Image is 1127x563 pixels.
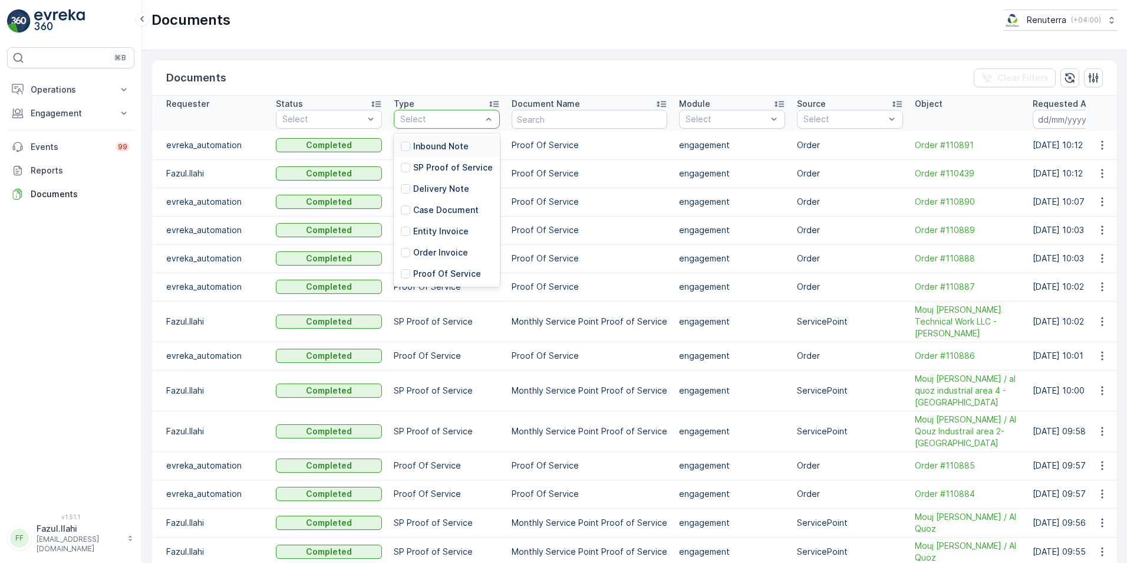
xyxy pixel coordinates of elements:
p: ServicePoint [797,517,903,529]
p: Completed [306,253,352,264]
a: Order #110887 [915,281,1021,293]
p: engagement [679,425,785,437]
div: FF [10,529,29,548]
p: Documents [151,11,230,30]
button: Completed [276,424,382,438]
p: Completed [306,168,352,179]
p: Proof Of Service [394,460,500,472]
p: evreka_automation [166,224,264,236]
button: Completed [276,195,382,209]
p: Monthly Service Point Proof of Service [512,517,667,529]
p: Completed [306,139,352,151]
p: Fazul.Ilahi [166,168,264,179]
button: Completed [276,251,382,266]
p: evreka_automation [166,350,264,362]
p: Order [797,253,903,264]
p: Clear Filters [997,72,1049,84]
p: evreka_automation [166,139,264,151]
p: Delivery Note [413,183,469,195]
p: Proof Of Service [512,350,667,362]
p: Fazul.Ilahi [166,517,264,529]
p: Fazul.Ilahi [166,546,264,558]
p: Select [803,113,885,125]
p: Completed [306,316,352,328]
p: Order [797,350,903,362]
button: Completed [276,280,382,294]
p: Proof Of Service [512,168,667,179]
p: ( +04:00 ) [1071,15,1101,25]
p: Documents [31,188,130,200]
p: Monthly Service Point Proof of Service [512,385,667,397]
p: Order [797,460,903,472]
p: engagement [679,517,785,529]
a: Order #110889 [915,224,1021,236]
p: engagement [679,224,785,236]
a: Mouj Al Baher Technical Work LLC - Jabel Ali [915,304,1021,339]
button: Clear Filters [974,68,1056,87]
button: Completed [276,384,382,398]
p: engagement [679,139,785,151]
p: engagement [679,253,785,264]
span: Order #110884 [915,488,1021,500]
p: Proof Of Service [512,196,667,208]
p: engagement [679,316,785,328]
button: Completed [276,166,382,181]
p: Case Document [413,204,479,216]
p: Engagement [31,107,111,119]
button: Completed [276,315,382,329]
p: evreka_automation [166,253,264,264]
p: Completed [306,488,352,500]
p: Fazul.Ilahi [166,385,264,397]
p: Proof Of Service [394,281,500,293]
p: engagement [679,350,785,362]
p: Entity Invoice [413,225,469,237]
p: Fazul.Ilahi [166,425,264,437]
p: evreka_automation [166,281,264,293]
a: Mouj al baher / Al Quoz [915,511,1021,535]
p: Completed [306,224,352,236]
button: FFFazul.Ilahi[EMAIL_ADDRESS][DOMAIN_NAME] [7,523,134,554]
p: Completed [306,385,352,397]
span: Mouj [PERSON_NAME] Technical Work LLC - [PERSON_NAME] [915,304,1021,339]
button: Completed [276,349,382,363]
p: Completed [306,460,352,472]
p: Monthly Service Point Proof of Service [512,425,667,437]
p: Completed [306,425,352,437]
a: Order #110885 [915,460,1021,472]
span: Mouj [PERSON_NAME] / al quoz industrial area 4 - [GEOGRAPHIC_DATA] [915,373,1021,408]
p: engagement [679,460,785,472]
button: Completed [276,516,382,530]
p: ServicePoint [797,385,903,397]
p: Proof Of Service [512,281,667,293]
p: Select [686,113,767,125]
p: Order [797,139,903,151]
p: engagement [679,168,785,179]
span: v 1.51.1 [7,513,134,521]
p: SP Proof of Service [394,316,500,328]
p: Requested At [1033,98,1090,110]
a: Order #110439 [915,168,1021,179]
button: Renuterra(+04:00) [1004,9,1118,31]
p: Monthly Service Point Proof of Service [512,546,667,558]
p: engagement [679,196,785,208]
a: Order #110886 [915,350,1021,362]
p: Completed [306,196,352,208]
a: Mouj al baher / al quoz industrial area 4 - Al Quoz [915,373,1021,408]
button: Engagement [7,102,134,125]
p: Completed [306,546,352,558]
p: [EMAIL_ADDRESS][DOMAIN_NAME] [37,535,121,554]
p: Inbound Note [413,140,469,152]
img: logo [7,9,31,33]
p: Requester [166,98,209,110]
p: ServicePoint [797,546,903,558]
button: Completed [276,487,382,501]
img: logo_light-DOdMpM7g.png [34,9,85,33]
p: evreka_automation [166,460,264,472]
button: Completed [276,545,382,559]
a: Documents [7,182,134,206]
p: Order [797,281,903,293]
button: Completed [276,138,382,152]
